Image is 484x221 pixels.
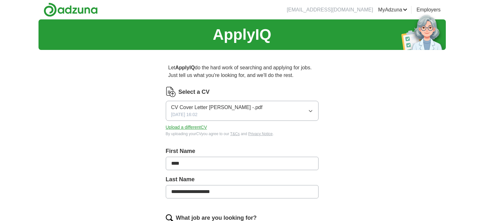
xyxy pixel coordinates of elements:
a: T&Cs [230,132,240,136]
a: Employers [417,6,441,14]
li: [EMAIL_ADDRESS][DOMAIN_NAME] [287,6,373,14]
img: CV Icon [166,87,176,97]
span: [DATE] 16:02 [171,111,198,118]
div: By uploading your CV you agree to our and . [166,131,319,137]
strong: ApplyIQ [175,65,195,70]
label: Last Name [166,175,319,184]
p: Let do the hard work of searching and applying for jobs. Just tell us what you're looking for, an... [166,61,319,82]
a: MyAdzuna [378,6,407,14]
button: Upload a differentCV [166,124,207,131]
button: CV Cover Letter [PERSON_NAME] -.pdf[DATE] 16:02 [166,101,319,121]
span: CV Cover Letter [PERSON_NAME] -.pdf [171,104,263,111]
label: First Name [166,147,319,155]
img: Adzuna logo [44,3,98,17]
h1: ApplyIQ [213,23,271,46]
label: Select a CV [179,88,210,96]
a: Privacy Notice [248,132,273,136]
